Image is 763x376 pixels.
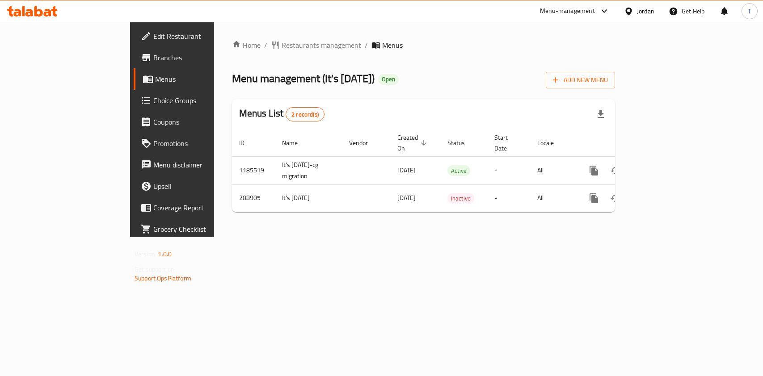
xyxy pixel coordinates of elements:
span: Inactive [447,193,474,204]
button: more [583,188,605,209]
span: T [748,6,751,16]
span: Menu management ( It's [DATE] ) [232,68,375,88]
div: Total records count [286,107,325,121]
a: Restaurants management [271,40,361,50]
a: Menu disclaimer [134,154,257,175]
td: - [487,156,530,184]
span: ID [239,138,256,148]
span: Restaurants management [282,40,361,50]
a: Coverage Report [134,197,257,218]
span: [DATE] [397,164,416,176]
div: Export file [590,104,611,125]
button: Add New Menu [546,72,615,88]
span: Coverage Report [153,202,250,213]
span: Grocery Checklist [153,224,250,234]
td: All [530,156,576,184]
button: Change Status [605,188,626,209]
div: Inactive [447,193,474,204]
td: - [487,184,530,212]
span: Coupons [153,117,250,127]
span: Name [282,138,309,148]
span: Vendor [349,138,379,148]
span: Upsell [153,181,250,192]
a: Coupons [134,111,257,133]
span: Choice Groups [153,95,250,106]
a: Grocery Checklist [134,218,257,240]
span: Active [447,166,470,176]
span: Status [447,138,476,148]
span: Start Date [494,132,519,154]
span: 1.0.0 [158,248,172,260]
nav: breadcrumb [232,40,615,50]
a: Support.OpsPlatform [135,272,191,284]
span: 2 record(s) [286,110,324,119]
span: Menu disclaimer [153,159,250,170]
span: Get support on: [135,263,176,275]
span: Locale [537,138,565,148]
div: Open [378,74,399,85]
span: Promotions [153,138,250,149]
li: / [264,40,267,50]
a: Upsell [134,175,257,197]
span: Open [378,75,399,83]
a: Choice Groups [134,90,257,111]
h2: Menus List [239,107,325,121]
div: Jordan [637,6,654,16]
span: Version: [135,248,156,260]
table: enhanced table [232,130,676,212]
a: Edit Restaurant [134,25,257,47]
span: Created On [397,132,430,154]
td: It's [DATE]-cg migration [275,156,342,184]
div: Menu-management [540,6,595,17]
span: Menus [382,40,403,50]
li: / [365,40,368,50]
span: Menus [155,74,250,84]
span: Add New Menu [553,75,608,86]
a: Menus [134,68,257,90]
td: All [530,184,576,212]
span: [DATE] [397,192,416,204]
a: Branches [134,47,257,68]
th: Actions [576,130,676,157]
a: Promotions [134,133,257,154]
button: more [583,160,605,181]
span: Edit Restaurant [153,31,250,42]
td: It's [DATE] [275,184,342,212]
span: Branches [153,52,250,63]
